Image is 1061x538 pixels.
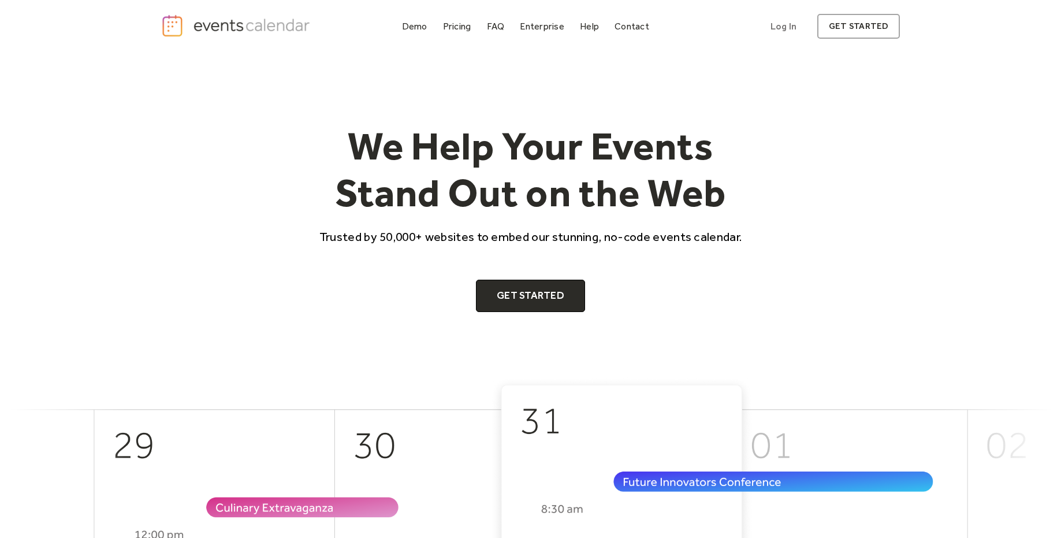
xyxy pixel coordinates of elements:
[482,18,509,34] a: FAQ
[580,23,599,29] div: Help
[817,14,900,39] a: get started
[476,280,585,312] a: Get Started
[759,14,808,39] a: Log In
[438,18,476,34] a: Pricing
[615,23,649,29] div: Contact
[309,228,753,245] p: Trusted by 50,000+ websites to embed our stunning, no-code events calendar.
[443,23,471,29] div: Pricing
[515,18,568,34] a: Enterprise
[575,18,604,34] a: Help
[397,18,432,34] a: Demo
[309,123,753,217] h1: We Help Your Events Stand Out on the Web
[402,23,427,29] div: Demo
[487,23,505,29] div: FAQ
[610,18,654,34] a: Contact
[520,23,564,29] div: Enterprise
